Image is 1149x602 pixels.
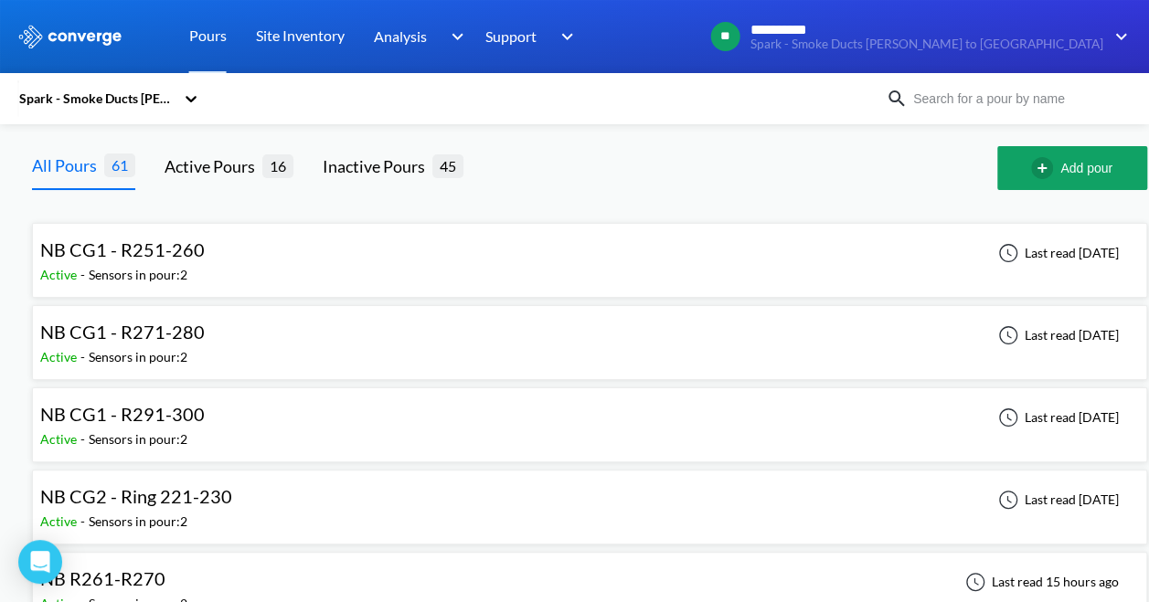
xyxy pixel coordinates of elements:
div: Inactive Pours [323,153,432,179]
div: Last read [DATE] [988,242,1124,264]
div: Sensors in pour: 2 [89,429,187,449]
span: Active [40,431,80,447]
img: downArrow.svg [549,26,579,48]
span: - [80,431,89,447]
span: Active [40,513,80,529]
span: 45 [432,154,463,177]
img: icon-search.svg [886,88,908,110]
div: Last read [DATE] [988,324,1124,346]
span: - [80,349,89,364]
a: NB CG1 - R251-260Active-Sensors in pour:2Last read [DATE] [32,244,1147,259]
span: NB CG1 - R251-260 [40,238,205,260]
span: Active [40,349,80,364]
button: Add pour [997,146,1147,190]
div: All Pours [32,153,104,178]
div: Sensors in pour: 2 [89,265,187,285]
div: Spark - Smoke Ducts [PERSON_NAME] to [GEOGRAPHIC_DATA] [17,89,175,109]
div: Last read 15 hours ago [955,571,1124,593]
a: NB R261-R270Active-Sensors in pour:2Last read 15 hours ago [32,573,1147,588]
span: - [80,267,89,282]
div: Last read [DATE] [988,489,1124,511]
span: Analysis [374,25,427,48]
img: downArrow.svg [439,26,468,48]
div: Last read [DATE] [988,407,1124,428]
span: NB R261-R270 [40,567,165,589]
a: NB CG2 - Ring 221-230Active-Sensors in pour:2Last read [DATE] [32,491,1147,506]
span: Spark - Smoke Ducts [PERSON_NAME] to [GEOGRAPHIC_DATA] [750,37,1103,51]
img: logo_ewhite.svg [17,25,123,48]
span: 61 [104,153,135,176]
img: downArrow.svg [1103,26,1133,48]
span: NB CG2 - Ring 221-230 [40,485,232,507]
div: Sensors in pour: 2 [89,512,187,532]
img: add-circle-outline.svg [1031,157,1060,179]
span: NB CG1 - R291-300 [40,403,205,425]
input: Search for a pour by name [908,89,1129,109]
a: NB CG1 - R271-280Active-Sensors in pour:2Last read [DATE] [32,326,1147,342]
span: Support [485,25,537,48]
div: Sensors in pour: 2 [89,347,187,367]
span: 16 [262,154,293,177]
span: NB CG1 - R271-280 [40,321,205,343]
div: Open Intercom Messenger [18,540,62,584]
div: Active Pours [165,153,262,179]
span: Active [40,267,80,282]
span: - [80,513,89,529]
a: NB CG1 - R291-300Active-Sensors in pour:2Last read [DATE] [32,408,1147,424]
